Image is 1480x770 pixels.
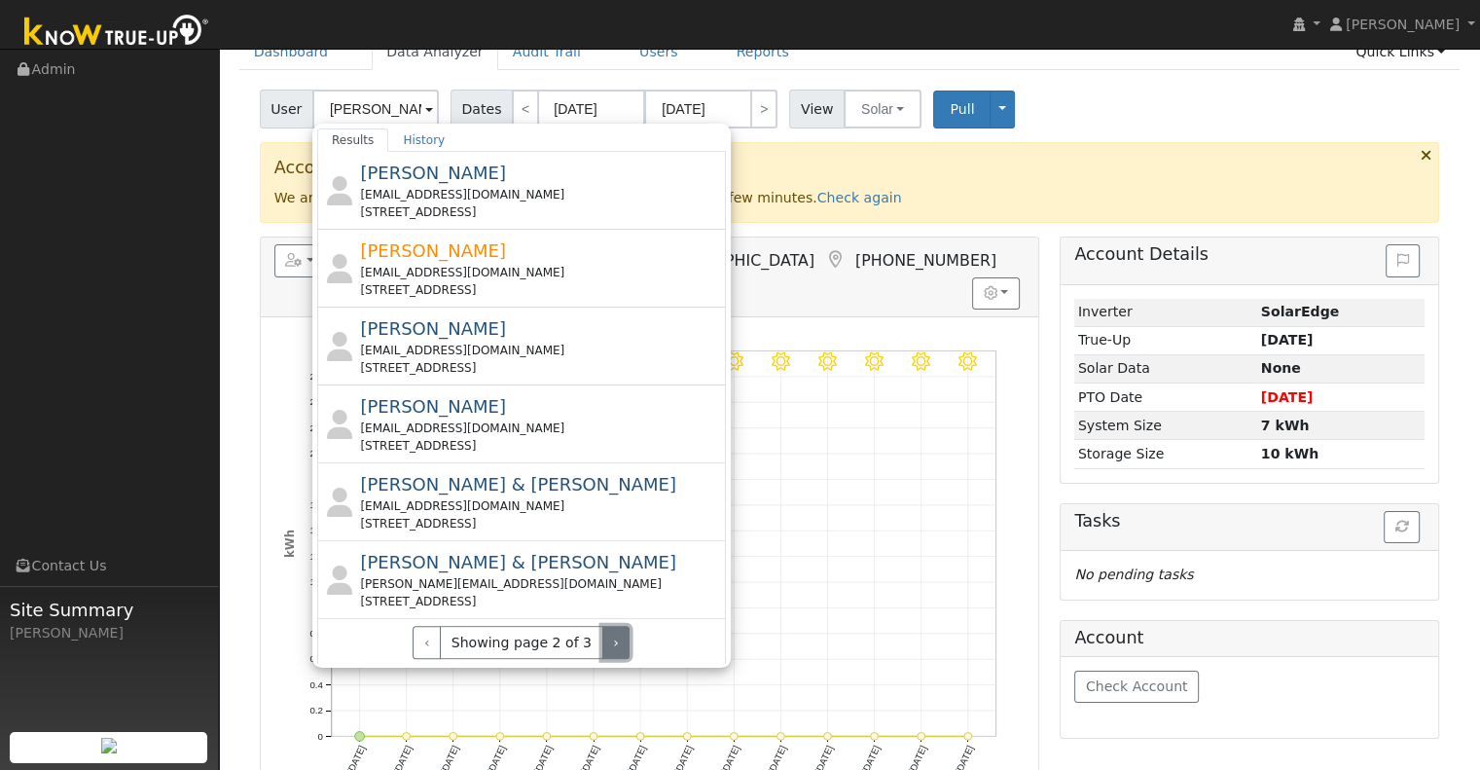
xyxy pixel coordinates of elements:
[360,420,721,437] div: [EMAIL_ADDRESS][DOMAIN_NAME]
[309,499,323,510] text: 1.8
[1086,678,1188,694] span: Check Account
[725,352,743,371] i: 9/09 - MostlyClear
[440,626,602,659] span: Showing page 2 of 3
[1074,299,1257,327] td: Inverter
[360,437,721,455] div: [STREET_ADDRESS]
[360,318,506,339] span: [PERSON_NAME]
[855,251,996,270] span: [PHONE_NUMBER]
[309,397,323,408] text: 2.6
[101,738,117,753] img: retrieve
[360,342,721,359] div: [EMAIL_ADDRESS][DOMAIN_NAME]
[239,34,343,70] a: Dashboard
[360,552,676,572] span: [PERSON_NAME] & [PERSON_NAME]
[1261,304,1339,319] strong: ID: 4722461, authorized: 09/15/25
[543,733,551,741] circle: onclick=""
[625,34,693,70] a: Users
[1386,244,1420,277] button: Issue History
[360,203,721,221] div: [STREET_ADDRESS]
[590,733,597,741] circle: onclick=""
[360,474,676,495] span: [PERSON_NAME] & [PERSON_NAME]
[1074,628,1143,647] h5: Account
[360,264,721,281] div: [EMAIL_ADDRESS][DOMAIN_NAME]
[1074,671,1199,704] button: Check Account
[413,626,441,659] button: ‹
[450,733,457,741] circle: onclick=""
[498,34,596,70] a: Audit Trail
[388,128,459,152] a: History
[818,352,837,371] i: 9/11 - MostlyClear
[865,352,884,371] i: 9/12 - Clear
[317,128,389,152] a: Results
[824,250,846,270] a: Map
[722,34,804,70] a: Reports
[964,733,972,741] circle: onclick=""
[309,679,323,690] text: 0.4
[918,733,925,741] circle: onclick=""
[312,90,439,128] input: Select a User
[1074,511,1425,532] h5: Tasks
[309,576,323,587] text: 1.2
[360,515,721,532] div: [STREET_ADDRESS]
[823,733,831,741] circle: onclick=""
[360,240,506,261] span: [PERSON_NAME]
[309,705,323,715] text: 0.2
[1261,418,1310,433] strong: 7 kWh
[958,352,977,371] i: 9/14 - Clear
[360,163,506,183] span: [PERSON_NAME]
[309,526,323,536] text: 1.6
[772,352,790,371] i: 9/10 - MostlyClear
[1261,360,1301,376] strong: None
[950,101,974,117] span: Pull
[817,190,902,205] a: Check again
[309,448,323,458] text: 2.2
[360,396,506,417] span: [PERSON_NAME]
[1261,332,1314,348] strong: [DATE]
[1074,567,1193,582] i: No pending tasks
[360,593,721,610] div: [STREET_ADDRESS]
[354,732,364,742] circle: onclick=""
[360,359,721,377] div: [STREET_ADDRESS]
[309,371,323,382] text: 2.8
[1261,389,1314,405] span: [DATE]
[1074,244,1425,265] h5: Account Details
[15,11,219,55] img: Know True-Up
[1074,440,1257,468] td: Storage Size
[776,733,784,741] circle: onclick=""
[789,90,845,128] span: View
[636,733,644,741] circle: onclick=""
[402,733,410,741] circle: onclick=""
[10,623,208,643] div: [PERSON_NAME]
[683,733,691,741] circle: onclick=""
[512,90,539,128] a: <
[576,251,814,270] span: Lemoore, [GEOGRAPHIC_DATA]
[933,91,991,128] button: Pull
[1074,384,1257,412] td: PTO Date
[309,654,323,665] text: 0.6
[871,733,879,741] circle: onclick=""
[260,90,313,128] span: User
[282,530,296,558] text: kWh
[602,626,631,659] button: ›
[844,90,921,128] button: Solar
[1346,17,1460,32] span: [PERSON_NAME]
[317,731,323,742] text: 0
[912,352,930,371] i: 9/13 - Clear
[451,90,513,128] span: Dates
[309,551,323,562] text: 1.4
[372,34,498,70] a: Data Analyzer
[309,628,323,639] text: 0.8
[1074,412,1257,440] td: System Size
[750,90,777,128] a: >
[360,281,721,299] div: [STREET_ADDRESS]
[1261,446,1318,461] strong: 10 kWh
[10,597,208,623] span: Site Summary
[496,733,504,741] circle: onclick=""
[360,497,721,515] div: [EMAIL_ADDRESS][DOMAIN_NAME]
[260,142,1440,222] div: We are currently processing this data, which typically takes just a few minutes.
[309,422,323,433] text: 2.4
[1074,326,1257,354] td: True-Up
[1074,354,1257,383] td: Solar Data
[274,158,1426,178] h3: Account connected to SolarEdge
[360,575,721,593] div: [PERSON_NAME][EMAIL_ADDRESS][DOMAIN_NAME]
[360,186,721,203] div: [EMAIL_ADDRESS][DOMAIN_NAME]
